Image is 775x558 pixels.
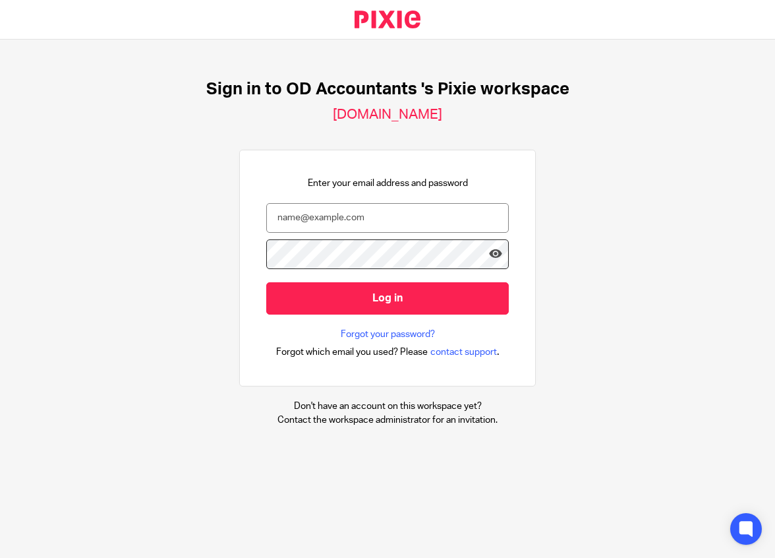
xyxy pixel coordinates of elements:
[276,346,428,359] span: Forgot which email you used? Please
[308,177,468,190] p: Enter your email address and password
[206,79,569,100] h1: Sign in to OD Accountants 's Pixie workspace
[333,106,442,123] h2: [DOMAIN_NAME]
[266,282,509,315] input: Log in
[266,203,509,233] input: name@example.com
[277,414,498,427] p: Contact the workspace administrator for an invitation.
[276,344,500,359] div: .
[341,328,435,341] a: Forgot your password?
[277,400,498,413] p: Don't have an account on this workspace yet?
[430,346,497,359] span: contact support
